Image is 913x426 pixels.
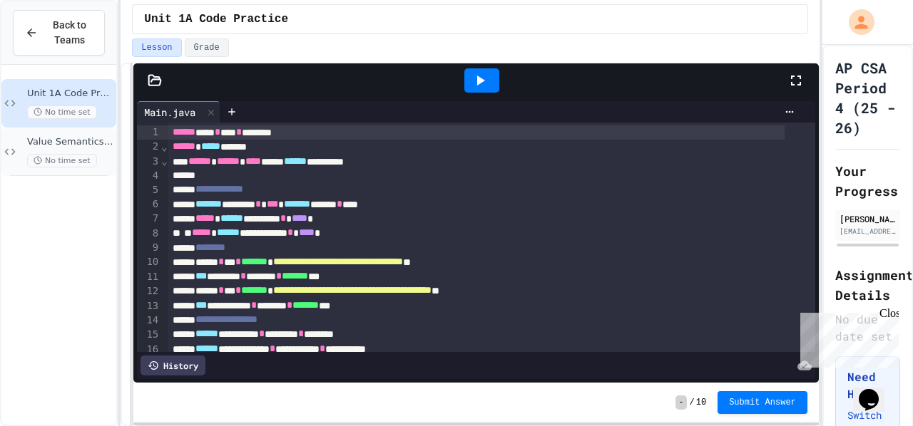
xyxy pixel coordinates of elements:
div: [EMAIL_ADDRESS][PERSON_NAME][DOMAIN_NAME] [840,226,896,237]
span: Submit Answer [729,397,796,408]
span: Back to Teams [46,18,93,48]
div: 5 [137,183,160,197]
span: No time set [27,105,97,119]
div: [PERSON_NAME] [840,212,896,225]
h2: Assignment Details [835,265,900,305]
span: - [675,395,686,410]
button: Grade [185,38,229,57]
iframe: chat widget [795,307,899,368]
div: 16 [137,343,160,357]
div: 6 [137,197,160,212]
span: / [690,397,695,408]
span: No time set [27,154,97,167]
span: 10 [696,397,706,408]
span: Fold line [160,141,168,152]
h1: AP CSA Period 4 (25 - 26) [835,58,900,137]
div: 1 [137,125,160,140]
h3: Need Help? [847,368,888,402]
div: 15 [137,328,160,342]
div: 8 [137,227,160,241]
iframe: chat widget [853,369,899,412]
span: Fold line [160,155,168,167]
div: 14 [137,313,160,328]
div: 13 [137,299,160,313]
div: 10 [137,255,160,269]
span: Value Semantics Notes [27,136,113,148]
button: Lesson [132,38,181,57]
h2: Your Progress [835,161,900,201]
div: Main.java [137,105,203,120]
div: 3 [137,155,160,169]
div: Main.java [137,101,220,123]
div: My Account [834,6,878,38]
div: 4 [137,169,160,183]
div: 2 [137,140,160,154]
span: Unit 1A Code Practice [27,88,113,100]
button: Back to Teams [13,10,105,56]
button: Submit Answer [718,391,807,414]
span: Unit 1A Code Practice [144,11,288,28]
div: History [141,355,205,375]
div: 9 [137,241,160,255]
div: 12 [137,284,160,298]
div: 11 [137,270,160,284]
div: 7 [137,212,160,226]
div: Chat with us now!Close [6,6,98,90]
